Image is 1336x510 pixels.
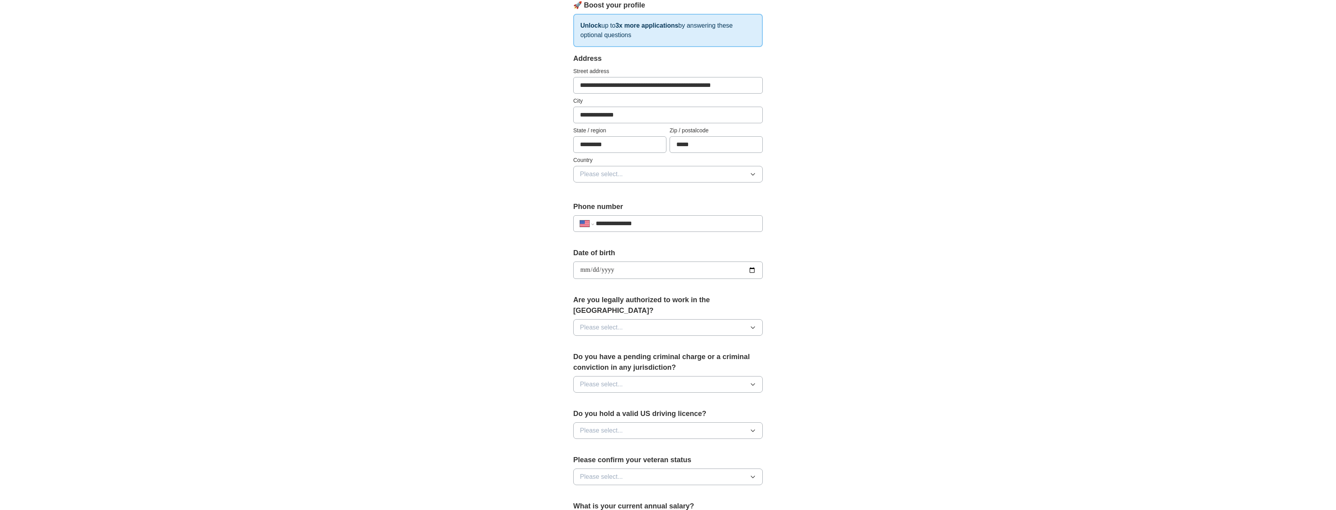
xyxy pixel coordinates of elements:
[573,408,763,419] label: Do you hold a valid US driving licence?
[573,455,763,465] label: Please confirm your veteran status
[573,352,763,373] label: Do you have a pending criminal charge or a criminal conviction in any jurisdiction?
[573,201,763,212] label: Phone number
[580,426,623,435] span: Please select...
[573,97,763,105] label: City
[573,156,763,164] label: Country
[580,472,623,482] span: Please select...
[615,22,678,29] strong: 3x more applications
[580,380,623,389] span: Please select...
[573,248,763,258] label: Date of birth
[580,22,601,29] strong: Unlock
[573,469,763,485] button: Please select...
[573,319,763,336] button: Please select...
[580,323,623,332] span: Please select...
[573,126,666,135] label: State / region
[573,166,763,183] button: Please select...
[573,14,763,47] p: up to by answering these optional questions
[580,169,623,179] span: Please select...
[573,295,763,316] label: Are you legally authorized to work in the [GEOGRAPHIC_DATA]?
[670,126,763,135] label: Zip / postalcode
[573,53,763,64] div: Address
[573,422,763,439] button: Please select...
[573,67,763,75] label: Street address
[573,376,763,393] button: Please select...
